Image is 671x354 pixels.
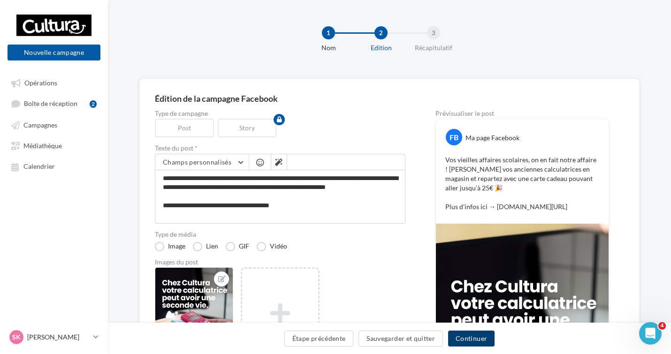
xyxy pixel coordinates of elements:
div: Ma page Facebook [465,133,519,143]
a: Campagnes [6,116,102,133]
div: 3 [427,26,440,39]
label: Type de campagne [155,110,405,117]
a: Boîte de réception2 [6,95,102,112]
div: Édition de la campagne Facebook [155,94,624,103]
div: Images du post [155,259,405,265]
span: Médiathèque [23,142,62,150]
div: 2 [374,26,388,39]
div: Prévisualiser le post [435,110,609,117]
p: [PERSON_NAME] [27,332,90,342]
button: Continuer [448,331,495,346]
span: Opérations [24,79,57,87]
p: Vos vieilles affaires scolaires, on en fait notre affaire ! [PERSON_NAME] vos anciennes calculatr... [445,155,599,211]
span: SK [12,332,21,342]
div: 1 [322,26,335,39]
iframe: Intercom live chat [639,322,662,345]
a: Médiathèque [6,137,102,154]
span: Boîte de réception [24,100,77,108]
span: Champs personnalisés [163,158,231,166]
button: Champs personnalisés [155,154,249,170]
div: Edition [351,43,411,53]
span: 4 [658,322,666,330]
label: Vidéo [257,242,287,251]
label: Type de média [155,231,405,238]
a: Calendrier [6,158,102,174]
div: 2 [90,100,97,108]
a: SK [PERSON_NAME] [8,328,100,346]
div: Nom [298,43,358,53]
div: FB [446,129,462,145]
a: Opérations [6,74,102,91]
button: Nouvelle campagne [8,45,100,60]
button: Sauvegarder et quitter [358,331,443,346]
span: Campagnes [23,121,57,129]
label: Image [155,242,185,251]
div: Récapitulatif [404,43,464,53]
button: Étape précédente [284,331,354,346]
span: Calendrier [23,163,55,171]
label: Texte du post * [155,145,405,151]
label: GIF [226,242,249,251]
label: Lien [193,242,218,251]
